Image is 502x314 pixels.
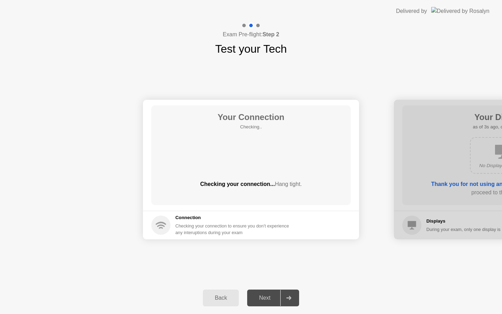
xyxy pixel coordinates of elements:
[215,40,287,57] h1: Test your Tech
[247,290,299,306] button: Next
[275,181,302,187] span: Hang tight.
[175,214,293,221] h5: Connection
[218,124,284,130] h5: Checking..
[263,31,279,37] b: Step 2
[175,223,293,236] div: Checking your connection to ensure you don’t experience any interuptions during your exam
[203,290,239,306] button: Back
[218,111,284,124] h1: Your Connection
[431,7,489,15] img: Delivered by Rosalyn
[151,180,351,188] div: Checking your connection...
[249,295,280,301] div: Next
[205,295,237,301] div: Back
[396,7,427,15] div: Delivered by
[223,30,279,39] h4: Exam Pre-flight:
